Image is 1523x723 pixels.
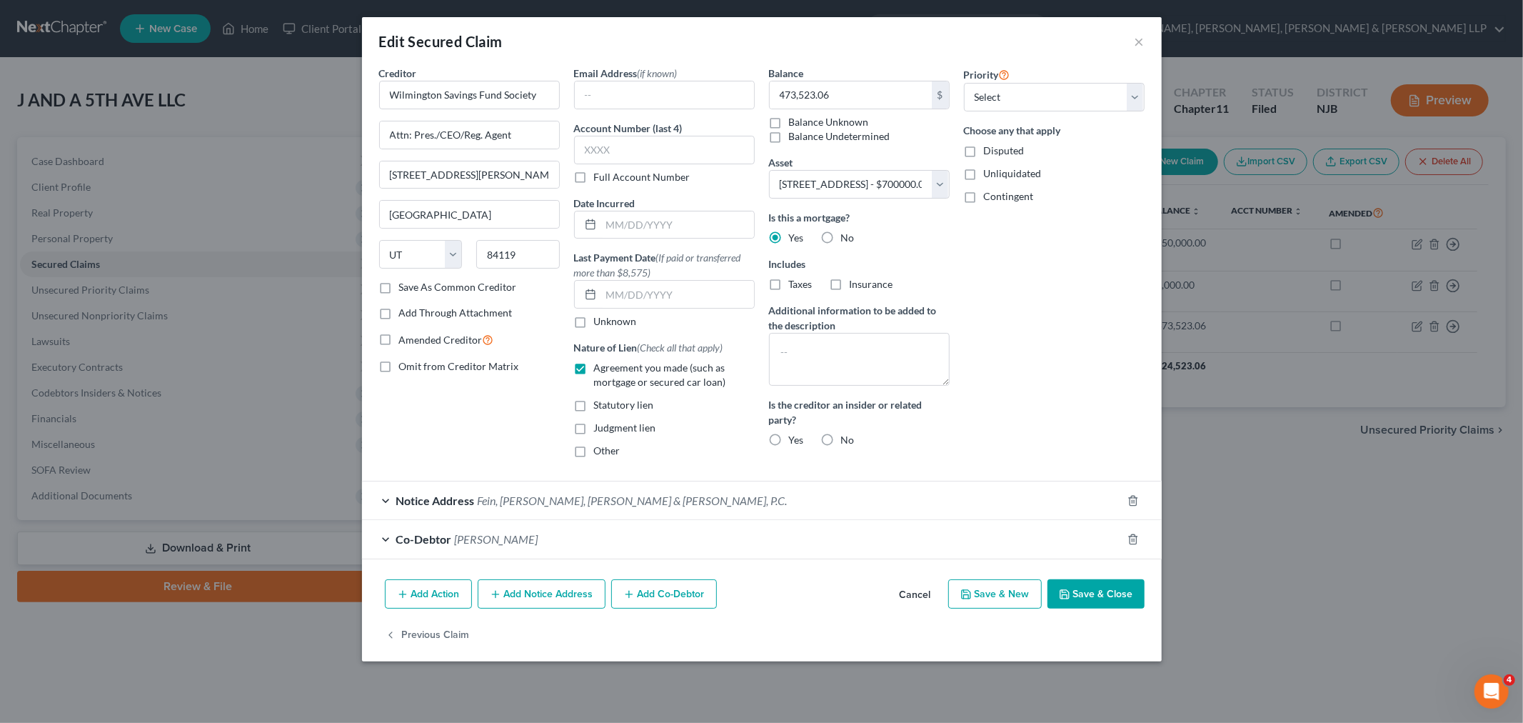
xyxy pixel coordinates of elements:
input: -- [575,81,754,109]
div: Edit Secured Claim [379,31,503,51]
label: Balance Undetermined [789,129,890,144]
input: Enter city... [380,201,559,228]
label: Is this a mortgage? [769,210,950,225]
span: [PERSON_NAME] [455,532,538,546]
span: (If paid or transferred more than $8,575) [574,251,741,279]
span: 4 [1504,674,1515,686]
span: Yes [789,434,804,446]
label: Date Incurred [574,196,635,211]
input: Search creditor by name... [379,81,560,109]
button: × [1135,33,1145,50]
iframe: Intercom live chat [1474,674,1509,709]
button: Add Co-Debtor [611,579,717,609]
span: Contingent [984,190,1034,202]
button: Previous Claim [385,620,470,650]
input: Enter address... [380,121,559,149]
span: Yes [789,231,804,244]
input: Enter zip... [476,240,560,269]
span: Agreement you made (such as mortgage or secured car loan) [594,361,726,388]
span: Fein, [PERSON_NAME], [PERSON_NAME] & [PERSON_NAME], P.C. [478,494,788,507]
span: Asset [769,156,793,169]
button: Save & New [948,579,1042,609]
span: No [841,434,855,446]
label: Priority [964,66,1010,83]
button: Add Action [385,579,472,609]
span: Other [594,444,620,457]
span: Statutory lien [594,399,654,411]
div: $ [932,81,949,109]
span: Insurance [850,278,893,290]
label: Additional information to be added to the description [769,303,950,333]
input: 0.00 [770,81,932,109]
label: Add Through Attachment [399,306,513,320]
span: Amended Creditor [399,334,483,346]
input: Apt, Suite, etc... [380,161,559,189]
label: Email Address [574,66,678,81]
span: Notice Address [396,494,475,507]
span: Omit from Creditor Matrix [399,360,519,372]
input: XXXX [574,136,755,164]
label: Save As Common Creditor [399,280,517,294]
span: Co-Debtor [396,532,452,546]
button: Save & Close [1047,579,1145,609]
label: Is the creditor an insider or related party? [769,397,950,427]
label: Balance [769,66,804,81]
input: MM/DD/YYYY [601,281,754,308]
span: Disputed [984,144,1025,156]
label: Balance Unknown [789,115,869,129]
label: Last Payment Date [574,250,755,280]
input: MM/DD/YYYY [601,211,754,239]
label: Includes [769,256,950,271]
label: Choose any that apply [964,123,1145,138]
label: Account Number (last 4) [574,121,683,136]
label: Nature of Lien [574,340,723,355]
label: Unknown [594,314,637,329]
label: Full Account Number [594,170,690,184]
button: Cancel [888,581,943,609]
button: Add Notice Address [478,579,605,609]
span: Taxes [789,278,813,290]
span: (if known) [638,67,678,79]
span: Unliquidated [984,167,1042,179]
span: (Check all that apply) [638,341,723,354]
span: Creditor [379,67,417,79]
span: Judgment lien [594,422,656,434]
span: No [841,231,855,244]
